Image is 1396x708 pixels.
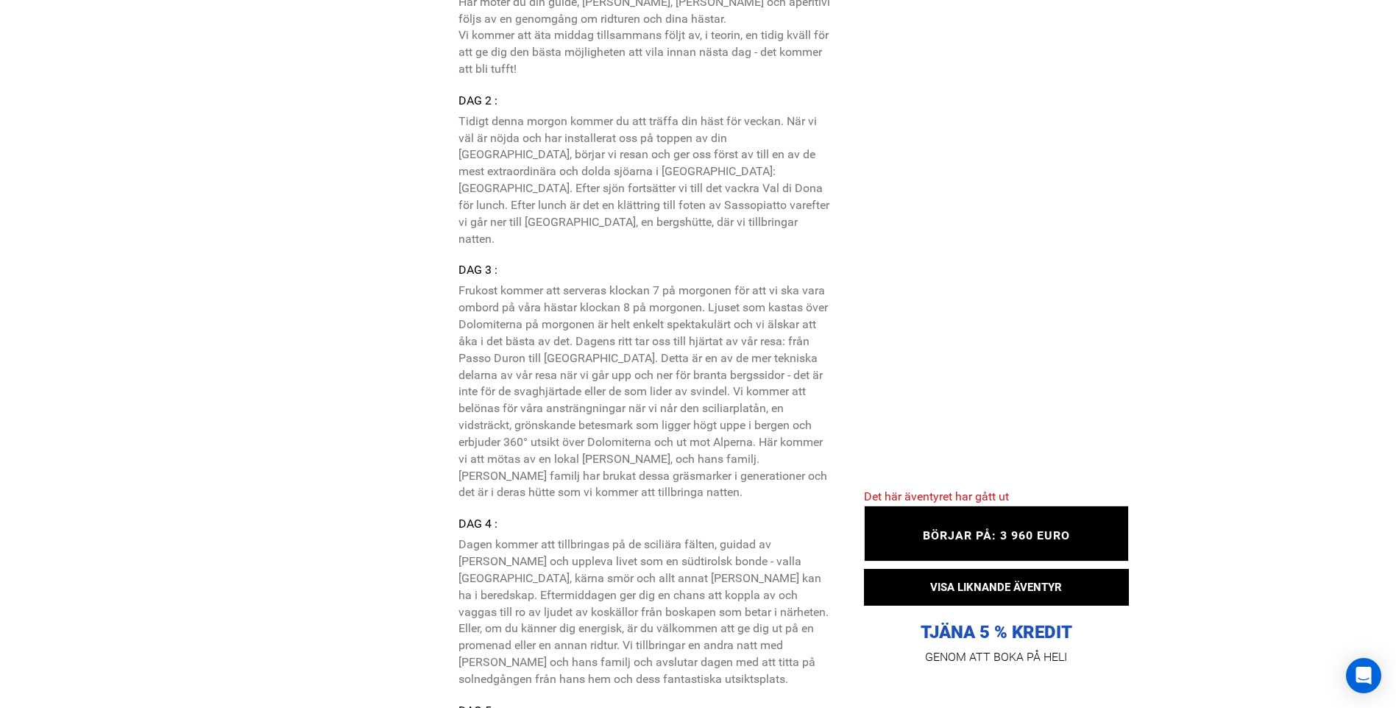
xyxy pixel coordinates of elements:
[458,283,830,501] p: Frukost kommer att serveras klockan 7 på morgonen för att vi ska vara ombord på våra hästar klock...
[458,93,830,110] div: Dag 2 :
[458,262,830,279] div: Dag 3 :
[1346,658,1381,693] div: Öppna Intercom Messenger
[458,516,830,533] div: Dag 4 :
[864,489,1009,503] span: Det här äventyret har gått ut
[864,647,1129,668] p: GENOM ATT BOKA PÅ HELI
[923,528,1070,542] span: BÖRJAR PÅ: 3 960 EURO
[458,113,830,248] p: Tidigt denna morgon kommer du att träffa din häst för veckan. När vi väl är nöjda och har install...
[458,537,830,688] p: Dagen kommer att tillbringas på de sciliära fälten, guidad av [PERSON_NAME] och uppleva livet som...
[864,569,1129,606] button: VISA LIKNANDE ÄVENTYR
